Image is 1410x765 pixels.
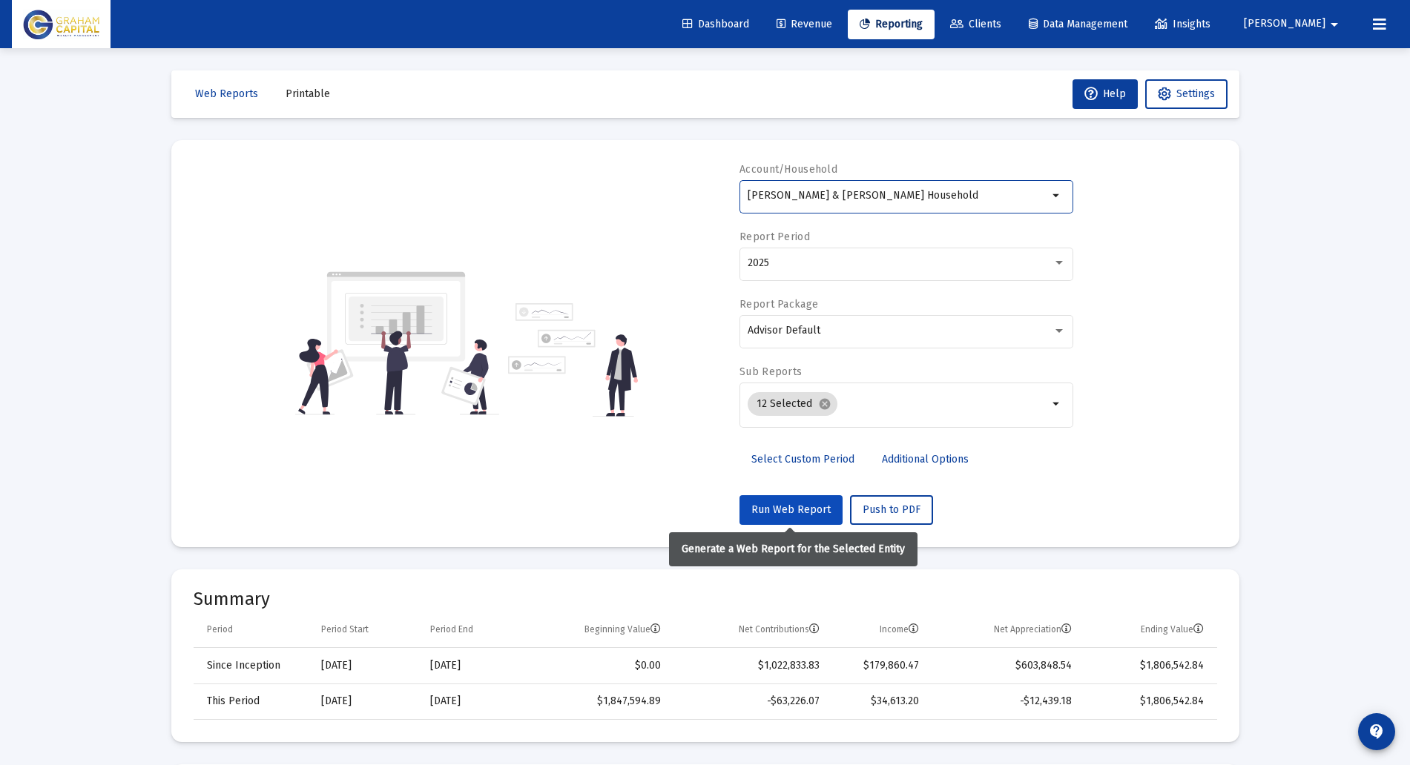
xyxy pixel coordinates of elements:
td: Column Beginning Value [523,612,671,648]
div: [DATE] [430,694,513,709]
td: Column Net Appreciation [929,612,1083,648]
td: Column Period End [420,612,523,648]
mat-icon: contact_support [1368,723,1386,741]
mat-icon: arrow_drop_down [1325,10,1343,39]
a: Clients [938,10,1013,39]
div: Net Appreciation [994,623,1072,635]
td: Column Income [830,612,929,648]
span: Revenue [777,18,832,30]
mat-icon: cancel [818,397,831,411]
td: $0.00 [523,648,671,683]
td: This Period [194,683,311,719]
a: Dashboard [671,10,761,39]
div: Ending Value [1141,623,1204,635]
label: Report Period [739,231,810,243]
img: Dashboard [23,10,99,39]
span: Help [1084,87,1126,100]
button: [PERSON_NAME] [1226,9,1361,39]
td: $179,860.47 [830,648,929,683]
td: $1,806,542.84 [1082,683,1216,719]
img: reporting [295,270,499,417]
div: Net Contributions [739,623,820,635]
a: Data Management [1017,10,1139,39]
mat-icon: arrow_drop_down [1048,395,1066,413]
span: Select Custom Period [751,453,854,466]
div: [DATE] [430,658,513,673]
div: [DATE] [321,658,409,673]
span: 2025 [748,256,769,269]
span: Advisor Default [748,324,820,337]
span: Insights [1155,18,1210,30]
span: Run Web Report [751,503,831,516]
td: Column Period Start [311,612,420,648]
div: Period [207,623,233,635]
span: Dashboard [682,18,749,30]
mat-card-title: Summary [194,592,1217,606]
div: Data grid [194,612,1217,720]
span: Data Management [1029,18,1127,30]
td: $1,022,833.83 [671,648,830,683]
td: $34,613.20 [830,683,929,719]
img: reporting-alt [508,303,638,417]
button: Settings [1145,79,1228,109]
span: Printable [286,87,330,100]
button: Web Reports [183,79,270,109]
mat-icon: arrow_drop_down [1048,187,1066,205]
td: $1,847,594.89 [523,683,671,719]
div: Beginning Value [584,623,661,635]
mat-chip-list: Selection [748,389,1048,419]
span: Push to PDF [863,503,920,516]
button: Run Web Report [739,495,843,525]
button: Printable [274,79,342,109]
span: Settings [1176,87,1215,100]
span: Additional Options [882,453,969,466]
a: Insights [1143,10,1222,39]
span: [PERSON_NAME] [1244,18,1325,30]
td: Column Ending Value [1082,612,1216,648]
label: Account/Household [739,163,837,176]
mat-chip: 12 Selected [748,392,837,416]
td: Column Period [194,612,311,648]
span: Reporting [860,18,923,30]
label: Report Package [739,298,818,311]
div: Period Start [321,623,369,635]
td: $1,806,542.84 [1082,648,1216,683]
td: -$12,439.18 [929,683,1083,719]
a: Revenue [765,10,844,39]
button: Push to PDF [850,495,933,525]
td: $603,848.54 [929,648,1083,683]
div: Period End [430,623,473,635]
label: Sub Reports [739,365,802,378]
td: Since Inception [194,648,311,683]
button: Help [1073,79,1138,109]
input: Search or select an account or household [748,190,1048,202]
a: Reporting [848,10,935,39]
div: [DATE] [321,694,409,709]
div: Income [880,623,919,635]
td: -$63,226.07 [671,683,830,719]
span: Clients [950,18,1001,30]
td: Column Net Contributions [671,612,830,648]
span: Web Reports [195,87,258,100]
